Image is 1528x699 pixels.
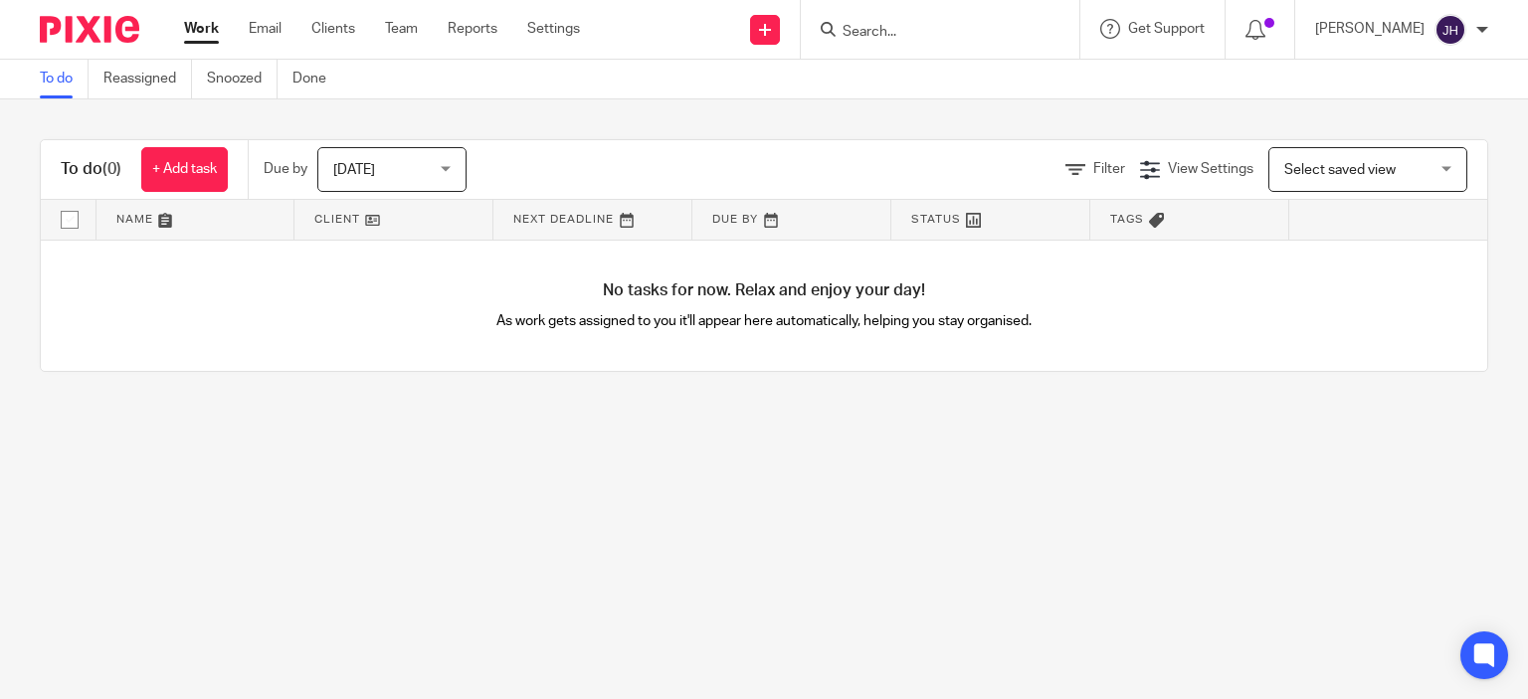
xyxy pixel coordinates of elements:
h4: No tasks for now. Relax and enjoy your day! [41,280,1487,301]
span: (0) [102,161,121,177]
span: Select saved view [1284,163,1396,177]
h1: To do [61,159,121,180]
a: Settings [527,19,580,39]
a: + Add task [141,147,228,192]
span: View Settings [1168,162,1253,176]
p: [PERSON_NAME] [1315,19,1425,39]
a: Team [385,19,418,39]
span: [DATE] [333,163,375,177]
img: svg%3E [1434,14,1466,46]
img: Pixie [40,16,139,43]
a: Email [249,19,282,39]
a: Snoozed [207,60,278,98]
a: Reports [448,19,497,39]
span: Get Support [1128,22,1205,36]
a: To do [40,60,89,98]
p: Due by [264,159,307,179]
a: Reassigned [103,60,192,98]
p: As work gets assigned to you it'll appear here automatically, helping you stay organised. [403,311,1126,331]
a: Clients [311,19,355,39]
span: Filter [1093,162,1125,176]
a: Done [292,60,341,98]
input: Search [841,24,1020,42]
a: Work [184,19,219,39]
span: Tags [1110,214,1144,225]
